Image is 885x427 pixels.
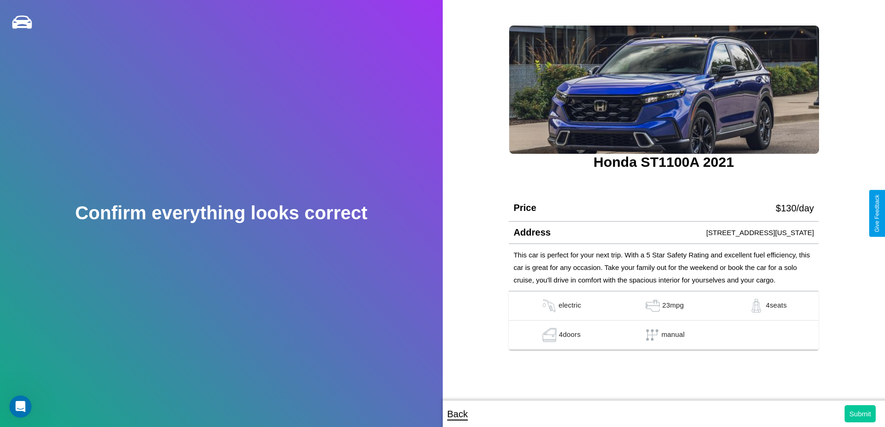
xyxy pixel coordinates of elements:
img: gas [540,328,559,342]
p: 4 doors [559,328,581,342]
h2: Confirm everything looks correct [75,203,367,223]
div: Give Feedback [874,195,880,232]
h4: Price [513,203,536,213]
p: $ 130 /day [776,200,814,217]
img: gas [747,299,766,313]
p: electric [558,299,581,313]
p: 4 seats [766,299,787,313]
iframe: Intercom live chat [9,395,32,418]
p: [STREET_ADDRESS][US_STATE] [706,226,814,239]
img: gas [643,299,662,313]
p: Back [447,406,468,422]
button: Submit [845,405,876,422]
p: 23 mpg [662,299,684,313]
table: simple table [509,291,819,350]
p: This car is perfect for your next trip. With a 5 Star Safety Rating and excellent fuel efficiency... [513,249,814,286]
p: manual [662,328,685,342]
h3: Honda ST1100A 2021 [509,154,819,170]
h4: Address [513,227,551,238]
img: gas [540,299,558,313]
